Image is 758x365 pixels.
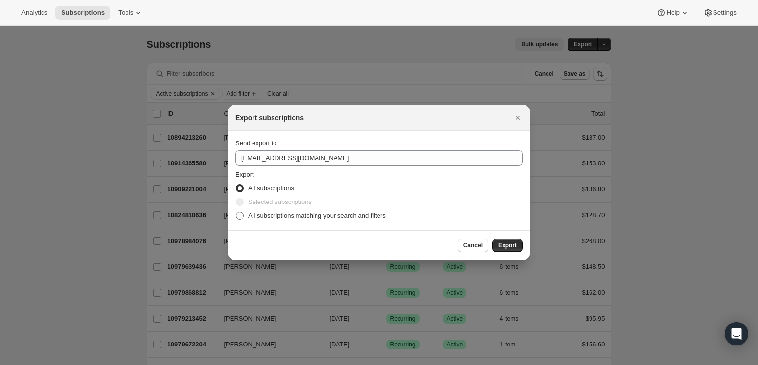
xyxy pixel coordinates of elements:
span: Send export to [235,140,277,147]
span: All subscriptions matching your search and filters [248,212,386,219]
button: Help [651,6,695,20]
span: Settings [713,9,737,17]
button: Close [511,111,525,124]
span: Selected subscriptions [248,198,312,205]
span: Analytics [21,9,47,17]
div: Open Intercom Messenger [725,322,748,345]
button: Subscriptions [55,6,110,20]
span: Tools [118,9,133,17]
button: Analytics [16,6,53,20]
span: Export [235,171,254,178]
span: Subscriptions [61,9,105,17]
button: Settings [697,6,742,20]
span: All subscriptions [248,184,294,192]
span: Export [498,242,517,249]
h2: Export subscriptions [235,113,304,122]
button: Tools [112,6,149,20]
button: Cancel [458,239,488,252]
button: Export [492,239,523,252]
span: Cancel [463,242,483,249]
span: Help [666,9,679,17]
